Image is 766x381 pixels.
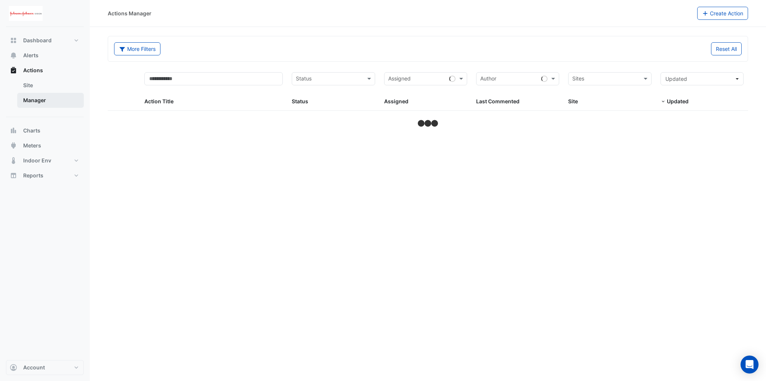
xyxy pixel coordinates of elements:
span: Alerts [23,52,39,59]
a: Site [17,78,84,93]
button: Reset All [711,42,742,55]
app-icon: Meters [10,142,17,149]
span: Meters [23,142,41,149]
div: Actions [6,78,84,111]
button: Indoor Env [6,153,84,168]
span: Action Title [144,98,174,104]
span: Indoor Env [23,157,51,164]
span: Last Commented [476,98,520,104]
app-icon: Alerts [10,52,17,59]
app-icon: Actions [10,67,17,74]
span: Actions [23,67,43,74]
span: Status [292,98,308,104]
button: Alerts [6,48,84,63]
span: Account [23,364,45,371]
button: Charts [6,123,84,138]
div: Open Intercom Messenger [741,356,759,374]
button: Reports [6,168,84,183]
span: Updated [665,76,687,82]
span: Site [568,98,578,104]
span: Charts [23,127,40,134]
app-icon: Charts [10,127,17,134]
button: Updated [661,72,744,85]
button: Actions [6,63,84,78]
a: Manager [17,93,84,108]
app-icon: Dashboard [10,37,17,44]
span: Dashboard [23,37,52,44]
button: Create Action [697,7,748,20]
app-icon: Reports [10,172,17,179]
button: Dashboard [6,33,84,48]
button: Meters [6,138,84,153]
span: Updated [667,98,689,104]
app-icon: Indoor Env [10,157,17,164]
div: Actions Manager [108,9,151,17]
span: Reports [23,172,43,179]
span: Assigned [384,98,408,104]
button: More Filters [114,42,160,55]
button: Account [6,360,84,375]
img: Company Logo [9,6,43,21]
